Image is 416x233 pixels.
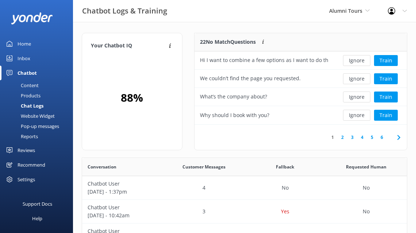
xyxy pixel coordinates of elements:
div: Reports [4,131,38,141]
div: Support Docs [23,197,52,211]
span: Requested Human [346,163,386,170]
div: Why should I book with you? [200,111,269,119]
div: Website Widget [4,111,55,121]
span: Conversation [88,163,116,170]
button: Train [374,55,398,66]
h3: Chatbot Logs & Training [82,5,167,17]
div: Reviews [18,143,35,158]
div: Pop-up messages [4,121,59,131]
a: 6 [377,134,387,141]
div: Help [32,211,42,226]
a: 4 [357,134,367,141]
a: 5 [367,134,377,141]
h4: Your Chatbot IQ [91,42,167,50]
div: We couldn’t find the page you requested. [200,74,301,82]
button: Train [374,110,398,121]
div: row [82,200,407,224]
a: Website Widget [4,111,73,121]
div: Home [18,36,31,51]
p: Chatbot User [88,180,158,188]
a: 1 [328,134,338,141]
div: row [194,106,407,124]
div: row [194,70,407,88]
div: Settings [18,172,35,187]
a: Products [4,90,73,101]
a: Chat Logs [4,101,73,111]
div: Recommend [18,158,45,172]
a: Pop-up messages [4,121,73,131]
div: Hi I want to combine a few options as I want to do the combined tour but my friend doesn’t want m... [200,56,328,64]
h2: 88 % [121,89,143,106]
p: 3 [203,207,205,215]
a: 3 [347,134,357,141]
button: Ignore [343,92,370,102]
button: Ignore [343,73,370,84]
div: Content [4,80,39,90]
button: Ignore [343,55,370,66]
p: Chatbot User [88,203,158,211]
p: [DATE] - 1:37pm [88,188,158,196]
p: Yes [281,207,289,215]
a: 2 [338,134,347,141]
a: Reports [4,131,73,141]
p: 4 [203,184,205,192]
p: 22 No Match Questions [200,38,256,46]
div: What’s the company about? [200,93,267,101]
p: No [282,184,289,192]
p: No [363,207,370,215]
p: No [363,184,370,192]
button: Train [374,73,398,84]
a: Content [4,80,73,90]
div: Chatbot [18,66,37,80]
div: row [194,88,407,106]
div: Products [4,90,41,101]
p: [DATE] - 10:42am [88,211,158,220]
button: Ignore [343,110,370,121]
div: Chat Logs [4,101,43,111]
span: Fallback [276,163,294,170]
div: grid [194,51,407,124]
div: row [82,176,407,200]
div: row [194,51,407,70]
button: Train [374,92,398,102]
span: Customer Messages [182,163,226,170]
span: Alumni Tours [329,7,362,14]
img: yonder-white-logo.png [11,12,53,24]
div: Inbox [18,51,30,66]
